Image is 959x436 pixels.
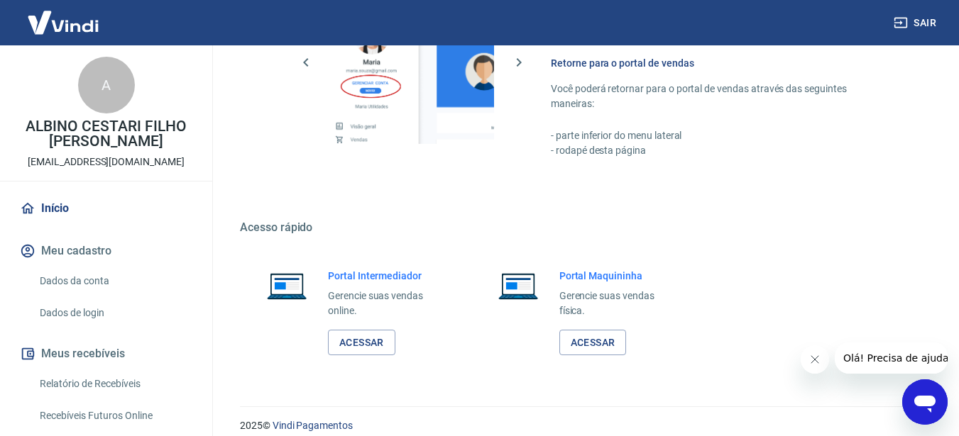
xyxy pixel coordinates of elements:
[34,267,195,296] a: Dados da conta
[273,420,353,431] a: Vindi Pagamentos
[559,330,627,356] a: Acessar
[488,269,548,303] img: Imagem de um notebook aberto
[11,119,201,149] p: ALBINO CESTARI FILHO [PERSON_NAME]
[257,269,317,303] img: Imagem de um notebook aberto
[835,342,948,374] iframe: Mensagem da empresa
[559,269,677,283] h6: Portal Maquininha
[34,298,195,328] a: Dados de login
[78,57,135,113] div: A
[559,289,677,318] p: Gerencie suas vendas física.
[34,401,195,430] a: Recebíveis Futuros Online
[17,235,195,267] button: Meu cadastro
[328,289,446,318] p: Gerencie suas vendas online.
[28,155,185,169] p: [EMAIL_ADDRESS][DOMAIN_NAME]
[17,193,195,224] a: Início
[17,338,195,369] button: Meus recebíveis
[801,345,829,374] iframe: Fechar mensagem
[551,143,891,158] p: - rodapé desta página
[551,82,891,111] p: Você poderá retornar para o portal de vendas através das seguintes maneiras:
[240,220,925,235] h5: Acesso rápido
[34,369,195,398] a: Relatório de Recebíveis
[902,379,948,425] iframe: Botão para abrir a janela de mensagens
[240,418,925,433] p: 2025 ©
[9,10,119,21] span: Olá! Precisa de ajuda?
[891,10,942,36] button: Sair
[328,269,446,283] h6: Portal Intermediador
[17,1,109,44] img: Vindi
[551,56,891,70] h6: Retorne para o portal de vendas
[551,128,891,143] p: - parte inferior do menu lateral
[328,330,395,356] a: Acessar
